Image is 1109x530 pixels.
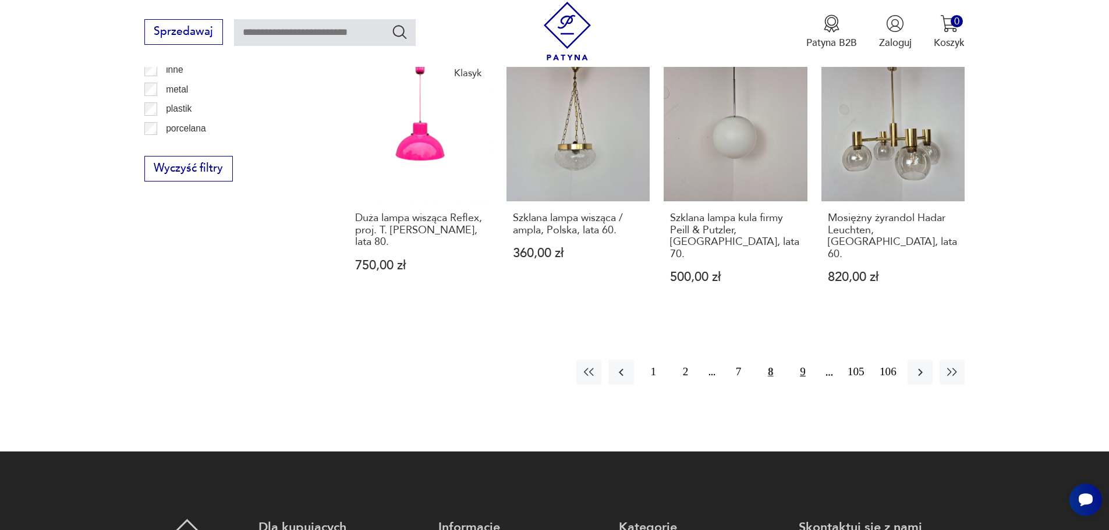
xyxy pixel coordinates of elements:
a: Szklana lampa kula firmy Peill & Putzler, Niemcy, lata 70.Szklana lampa kula firmy Peill & Putzle... [664,58,807,311]
h3: Szklana lampa kula firmy Peill & Putzler, [GEOGRAPHIC_DATA], lata 70. [670,212,801,260]
p: Patyna B2B [806,36,857,49]
p: metal [166,82,188,97]
a: KlasykDuża lampa wisząca Reflex, proj. T. Rudkiewicza, lata 80.Duża lampa wisząca Reflex, proj. T... [349,58,493,311]
button: 9 [790,360,815,385]
button: 8 [758,360,783,385]
h3: Duża lampa wisząca Reflex, proj. T. [PERSON_NAME], lata 80. [355,212,486,248]
p: Zaloguj [879,36,912,49]
p: plastik [166,101,192,116]
button: 7 [726,360,751,385]
img: Ikona koszyka [940,15,958,33]
a: Ikona medaluPatyna B2B [806,15,857,49]
button: 1 [641,360,666,385]
button: 105 [844,360,869,385]
p: 820,00 zł [828,271,959,283]
a: Szklana lampa wisząca / ampla, Polska, lata 60.Szklana lampa wisząca / ampla, Polska, lata 60.360... [506,58,650,311]
a: Mosiężny żyrandol Hadar Leuchten, Niemcy, lata 60.Mosiężny żyrandol Hadar Leuchten, [GEOGRAPHIC_D... [821,58,965,311]
p: Koszyk [934,36,965,49]
img: Ikona medalu [823,15,841,33]
img: Ikonka użytkownika [886,15,904,33]
p: 360,00 zł [513,247,644,259]
p: inne [166,62,183,77]
button: 2 [673,360,698,385]
p: 500,00 zł [670,271,801,283]
button: 106 [876,360,901,385]
p: porcelit [166,140,195,155]
iframe: Smartsupp widget button [1069,483,1102,516]
h3: Mosiężny żyrandol Hadar Leuchten, [GEOGRAPHIC_DATA], lata 60. [828,212,959,260]
h3: Szklana lampa wisząca / ampla, Polska, lata 60. [513,212,644,236]
button: 0Koszyk [934,15,965,49]
p: 750,00 zł [355,259,486,272]
button: Wyczyść filtry [144,156,233,182]
button: Zaloguj [879,15,912,49]
a: Sprzedawaj [144,28,223,37]
button: Patyna B2B [806,15,857,49]
button: Szukaj [391,23,408,40]
img: Patyna - sklep z meblami i dekoracjami vintage [538,2,597,61]
div: 0 [951,15,963,27]
button: Sprzedawaj [144,19,223,45]
p: porcelana [166,121,206,136]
